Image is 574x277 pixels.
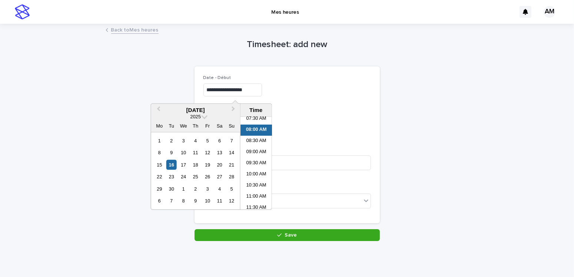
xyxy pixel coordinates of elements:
div: Choose Sunday, 28 September 2025 [226,172,236,182]
div: Tu [166,121,176,131]
div: Choose Wednesday, 10 September 2025 [179,148,189,158]
div: Choose Friday, 19 September 2025 [203,160,213,170]
div: Choose Wednesday, 8 October 2025 [179,196,189,206]
div: Choose Sunday, 21 September 2025 [226,160,236,170]
div: month 2025-09 [153,135,238,207]
div: Choose Thursday, 25 September 2025 [190,172,200,182]
div: Choose Thursday, 2 October 2025 [190,184,200,194]
div: Choose Sunday, 7 September 2025 [226,136,236,146]
div: Choose Monday, 15 September 2025 [155,160,165,170]
button: Save [195,229,380,241]
div: Choose Friday, 12 September 2025 [203,148,213,158]
li: 07:30 AM [240,113,272,125]
a: Back toMes heures [111,25,159,34]
div: AM [544,6,555,18]
div: Choose Tuesday, 2 September 2025 [166,136,176,146]
div: Choose Thursday, 11 September 2025 [190,148,200,158]
div: Choose Wednesday, 24 September 2025 [179,172,189,182]
div: Choose Wednesday, 1 October 2025 [179,184,189,194]
div: Choose Saturday, 6 September 2025 [215,136,225,146]
li: 08:00 AM [240,125,272,136]
li: 11:30 AM [240,202,272,214]
div: Choose Monday, 22 September 2025 [155,172,165,182]
div: Fr [203,121,213,131]
span: Date - Début [203,76,231,80]
div: Choose Saturday, 4 October 2025 [215,184,225,194]
div: Choose Saturday, 11 October 2025 [215,196,225,206]
button: Previous Month [152,105,164,116]
div: Mo [155,121,165,131]
div: Choose Thursday, 18 September 2025 [190,160,200,170]
div: Choose Monday, 1 September 2025 [155,136,165,146]
div: Choose Tuesday, 9 September 2025 [166,148,176,158]
div: We [179,121,189,131]
li: 10:00 AM [240,169,272,180]
div: Choose Monday, 29 September 2025 [155,184,165,194]
div: Choose Sunday, 14 September 2025 [226,148,236,158]
div: Choose Saturday, 27 September 2025 [215,172,225,182]
div: Choose Thursday, 9 October 2025 [190,196,200,206]
div: Choose Wednesday, 17 September 2025 [179,160,189,170]
div: Choose Wednesday, 3 September 2025 [179,136,189,146]
div: Choose Tuesday, 16 September 2025 [166,160,176,170]
div: Th [190,121,200,131]
div: Choose Thursday, 4 September 2025 [190,136,200,146]
div: Choose Sunday, 12 October 2025 [226,196,236,206]
span: Save [285,233,297,238]
div: Choose Saturday, 20 September 2025 [215,160,225,170]
li: 09:30 AM [240,158,272,169]
div: Choose Saturday, 13 September 2025 [215,148,225,158]
div: Choose Monday, 6 October 2025 [155,196,165,206]
li: 10:30 AM [240,180,272,191]
div: Choose Friday, 3 October 2025 [203,184,213,194]
div: Choose Sunday, 5 October 2025 [226,184,236,194]
div: Choose Friday, 26 September 2025 [203,172,213,182]
div: Choose Tuesday, 30 September 2025 [166,184,176,194]
h1: Timesheet: add new [195,39,380,50]
li: 09:00 AM [240,147,272,158]
div: Choose Friday, 10 October 2025 [203,196,213,206]
div: Time [242,107,270,113]
div: Choose Friday, 5 September 2025 [203,136,213,146]
button: Next Month [228,105,240,116]
img: stacker-logo-s-only.png [15,4,30,19]
span: 2025 [190,114,200,119]
div: Choose Tuesday, 7 October 2025 [166,196,176,206]
div: Choose Tuesday, 23 September 2025 [166,172,176,182]
div: Choose Monday, 8 September 2025 [155,148,165,158]
div: Sa [215,121,225,131]
li: 08:30 AM [240,136,272,147]
div: [DATE] [151,107,240,113]
div: Su [226,121,236,131]
li: 11:00 AM [240,191,272,202]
